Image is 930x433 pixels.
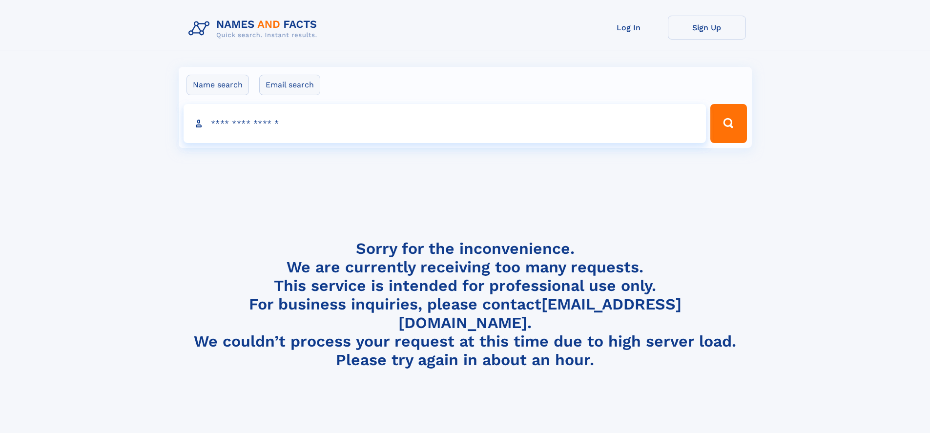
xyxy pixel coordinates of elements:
[184,104,706,143] input: search input
[398,295,682,332] a: [EMAIL_ADDRESS][DOMAIN_NAME]
[710,104,746,143] button: Search Button
[186,75,249,95] label: Name search
[185,16,325,42] img: Logo Names and Facts
[668,16,746,40] a: Sign Up
[185,239,746,370] h4: Sorry for the inconvenience. We are currently receiving too many requests. This service is intend...
[590,16,668,40] a: Log In
[259,75,320,95] label: Email search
